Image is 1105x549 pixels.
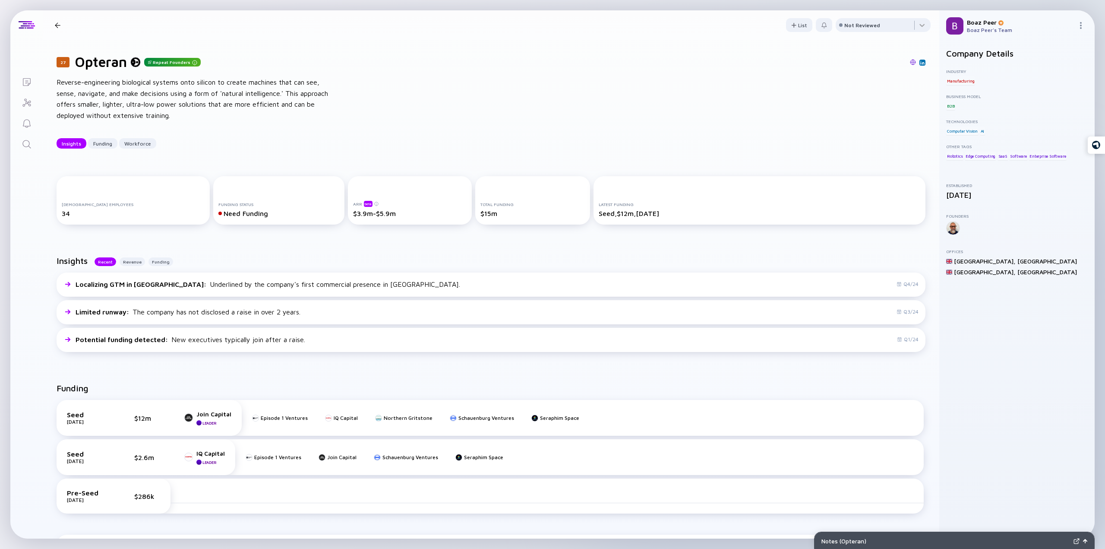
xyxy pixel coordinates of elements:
[920,60,925,65] img: Opteran Linkedin Page
[67,497,110,503] div: [DATE]
[897,281,919,287] div: Q4/24
[531,415,579,421] a: Seraphim Space
[10,71,43,92] a: Lists
[218,209,339,217] div: Need Funding
[946,183,1088,188] div: Established
[910,59,916,65] img: Opteran Website
[76,336,305,343] div: New executives typically join after a raise.
[57,137,86,150] div: Insights
[967,19,1074,26] div: Boaz Peer
[57,77,333,121] div: Reverse-engineering biological systems onto silicon to create machines that can see, sense, navig...
[464,454,503,460] div: Seraphim Space
[67,419,110,425] div: [DATE]
[374,454,438,460] a: Schauenburg Ventures
[57,57,69,67] div: 27
[1083,539,1087,543] img: Open Notes
[120,257,145,266] button: Revenue
[599,209,920,217] div: Seed, $12m, [DATE]
[218,202,339,207] div: Funding Status
[334,415,358,421] div: IQ Capital
[946,119,1088,124] div: Technologies
[450,415,514,421] a: Schauenburg Ventures
[76,336,170,343] span: Potential funding detected :
[897,336,919,343] div: Q1/24
[88,137,117,150] div: Funding
[148,257,173,266] div: Funding
[946,190,1088,200] div: [DATE]
[254,454,301,460] div: Episode 1 Ventures
[455,454,503,460] a: Seraphim Space
[134,492,160,500] div: $286k
[95,257,116,266] div: Recent
[184,450,225,465] a: IQ CapitalLeader
[946,94,1088,99] div: Business Model
[67,411,110,419] div: Seed
[76,308,131,316] span: Limited runway :
[119,138,156,149] button: Workforce
[382,454,438,460] div: Schauenburg Ventures
[954,268,1016,276] div: [GEOGRAPHIC_DATA] ,
[1077,22,1084,29] img: Menu
[946,76,975,85] div: Manufacturing
[62,209,205,217] div: 34
[67,458,110,464] div: [DATE]
[202,460,216,465] div: Leader
[76,280,208,288] span: Localizing GTM in [GEOGRAPHIC_DATA] :
[946,17,963,35] img: Boaz Profile Picture
[1017,257,1077,265] div: [GEOGRAPHIC_DATA]
[458,415,514,421] div: Schauenburg Ventures
[946,258,952,264] img: United Kingdom Flag
[67,450,110,458] div: Seed
[946,152,963,160] div: Robotics
[57,138,86,149] button: Insights
[946,48,1088,58] h2: Company Details
[821,537,1070,545] div: Notes ( Opteran )
[246,454,301,460] a: Episode 1 Ventures
[946,249,1088,254] div: Offices
[57,383,88,393] h2: Funding
[540,415,579,421] div: Seraphim Space
[599,202,920,207] div: Latest Funding
[946,69,1088,74] div: Industry
[1073,538,1080,544] img: Expand Notes
[980,127,985,135] div: AI
[946,144,1088,149] div: Other Tags
[844,22,880,29] div: Not Reviewed
[384,415,433,421] div: Northern Gritstone
[252,415,308,421] a: Episode 1 Ventures
[786,19,812,32] div: List
[965,152,996,160] div: Edge Computing
[134,414,160,422] div: $12m
[76,308,300,316] div: The company has not disclosed a raise in over 2 years.
[897,308,919,315] div: Q3/24
[134,454,160,461] div: $2.6m
[480,209,585,217] div: $15m
[10,92,43,112] a: Investor Map
[1009,152,1027,160] div: Software
[998,152,1008,160] div: SaaS
[57,256,88,266] h2: Insights
[480,202,585,207] div: Total Funding
[1017,268,1077,276] div: [GEOGRAPHIC_DATA]
[202,421,216,425] div: Leader
[967,27,1074,33] div: Boaz Peer's Team
[946,269,952,275] img: United Kingdom Flag
[1029,152,1067,160] div: Enterprise Software
[261,415,308,421] div: Episode 1 Ventures
[364,201,373,207] div: beta
[76,280,460,288] div: Underlined by the company's first commercial presence in [GEOGRAPHIC_DATA].
[184,410,231,425] a: Join CapitalLeader
[327,454,357,460] div: Join Capital
[196,450,225,457] div: IQ Capital
[10,133,43,154] a: Search
[954,257,1016,265] div: [GEOGRAPHIC_DATA] ,
[946,213,1088,219] div: Founders
[375,415,433,421] a: Northern Gritstone
[353,209,467,217] div: $3.9m-$5.9m
[119,137,156,150] div: Workforce
[946,102,955,110] div: B2B
[10,112,43,133] a: Reminders
[144,58,201,67] div: Repeat Founders
[353,200,467,207] div: ARR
